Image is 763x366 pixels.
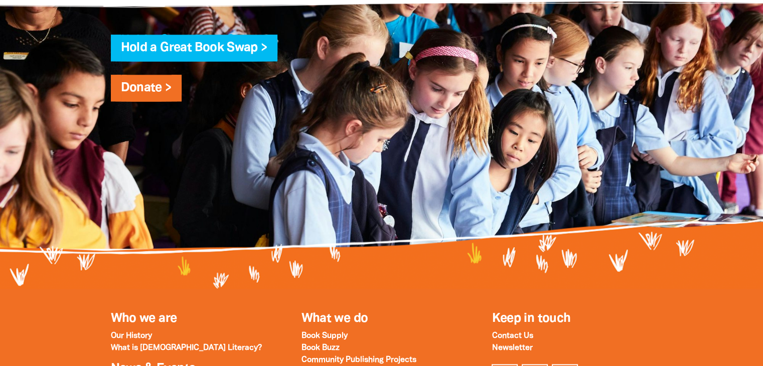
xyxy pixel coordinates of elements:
span: Keep in touch [492,313,570,324]
a: Book Supply [301,332,347,339]
a: Newsletter [492,344,532,351]
a: Who we are [111,313,177,324]
a: Hold a Great Book Swap > [121,42,267,54]
a: What is [DEMOGRAPHIC_DATA] Literacy? [111,344,262,351]
a: Contact Us [492,332,533,339]
a: Community Publishing Projects [301,356,416,363]
a: Our History [111,332,152,339]
a: What we do [301,313,368,324]
a: Donate > [121,82,172,94]
a: Book Buzz [301,344,339,351]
